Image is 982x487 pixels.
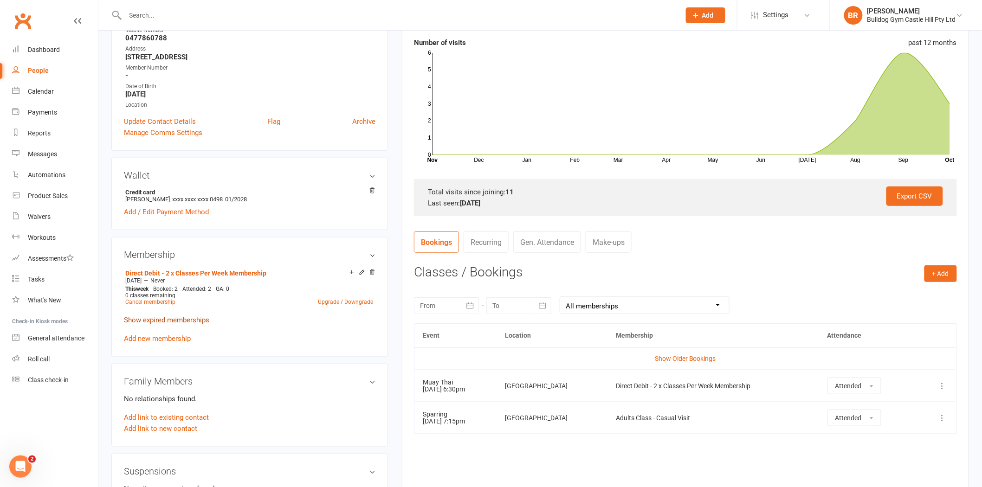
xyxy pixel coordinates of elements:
[702,12,714,19] span: Add
[414,402,497,434] td: [DATE] 7:15pm
[827,410,881,426] button: Attended
[123,286,151,292] div: week
[909,37,957,48] div: past 12 months
[924,265,957,282] button: + Add
[28,276,45,283] div: Tasks
[12,248,98,269] a: Assessments
[124,127,202,138] a: Manage Comms Settings
[125,53,375,61] strong: [STREET_ADDRESS]
[414,231,459,253] a: Bookings
[125,292,175,299] span: 0 classes remaining
[28,88,54,95] div: Calendar
[28,150,57,158] div: Messages
[123,9,674,22] input: Search...
[216,286,229,292] span: GA: 0
[28,171,65,179] div: Automations
[423,379,488,386] div: Muay Thai
[28,376,69,384] div: Class check-in
[28,296,61,304] div: What's New
[12,39,98,60] a: Dashboard
[414,324,497,347] th: Event
[125,64,375,72] div: Member Number
[513,231,581,253] a: Gen. Attendance
[28,334,84,342] div: General attendance
[428,186,943,198] div: Total visits since joining:
[505,188,514,196] strong: 11
[505,415,599,422] div: [GEOGRAPHIC_DATA]
[616,415,810,422] div: Adults Class - Casual Visit
[28,129,51,137] div: Reports
[125,71,375,80] strong: -
[12,269,98,290] a: Tasks
[12,186,98,206] a: Product Sales
[28,192,68,199] div: Product Sales
[125,299,175,305] a: Cancel membership
[352,116,375,127] a: Archive
[182,286,211,292] span: Attended: 2
[12,328,98,349] a: General attendance kiosk mode
[28,255,74,262] div: Assessments
[124,187,375,204] li: [PERSON_NAME]
[586,231,632,253] a: Make-ups
[124,423,197,434] a: Add link to new contact
[28,455,36,463] span: 2
[867,7,956,15] div: [PERSON_NAME]
[28,109,57,116] div: Payments
[819,324,917,347] th: Attendance
[686,7,725,23] button: Add
[497,324,607,347] th: Location
[12,349,98,370] a: Roll call
[124,376,375,386] h3: Family Members
[225,196,247,203] span: 01/2028
[28,234,56,241] div: Workouts
[125,286,136,292] span: This
[28,46,60,53] div: Dashboard
[12,60,98,81] a: People
[414,265,957,280] h3: Classes / Bookings
[414,370,497,402] td: [DATE] 6:30pm
[460,199,480,207] strong: [DATE]
[124,334,191,343] a: Add new membership
[125,101,375,109] div: Location
[12,165,98,186] a: Automations
[505,383,599,390] div: [GEOGRAPHIC_DATA]
[125,82,375,91] div: Date of Birth
[124,393,375,404] p: No relationships found.
[12,370,98,391] a: Class kiosk mode
[12,206,98,227] a: Waivers
[886,186,943,206] a: Export CSV
[844,6,863,25] div: BR
[124,250,375,260] h3: Membership
[763,5,789,26] span: Settings
[28,213,51,220] div: Waivers
[11,9,34,32] a: Clubworx
[12,290,98,311] a: What's New
[150,277,165,284] span: Never
[125,277,142,284] span: [DATE]
[12,227,98,248] a: Workouts
[12,102,98,123] a: Payments
[423,411,488,418] div: Sparring
[12,144,98,165] a: Messages
[267,116,280,127] a: Flag
[125,269,266,277] a: Direct Debit - 2 x Classes Per Week Membership
[9,455,32,478] iframe: Intercom live chat
[428,198,943,209] div: Last seen:
[124,116,196,127] a: Update Contact Details
[835,414,862,422] span: Attended
[867,15,956,24] div: Bulldog Gym Castle Hill Pty Ltd
[414,38,466,47] strong: Number of visits
[28,67,49,74] div: People
[827,378,881,394] button: Attended
[124,170,375,180] h3: Wallet
[124,316,209,324] a: Show expired memberships
[12,81,98,102] a: Calendar
[616,383,810,390] div: Direct Debit - 2 x Classes Per Week Membership
[124,206,209,218] a: Add / Edit Payment Method
[124,466,375,476] h3: Suspensions
[123,277,375,284] div: —
[153,286,178,292] span: Booked: 2
[28,355,50,363] div: Roll call
[12,123,98,144] a: Reports
[172,196,223,203] span: xxxx xxxx xxxx 0498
